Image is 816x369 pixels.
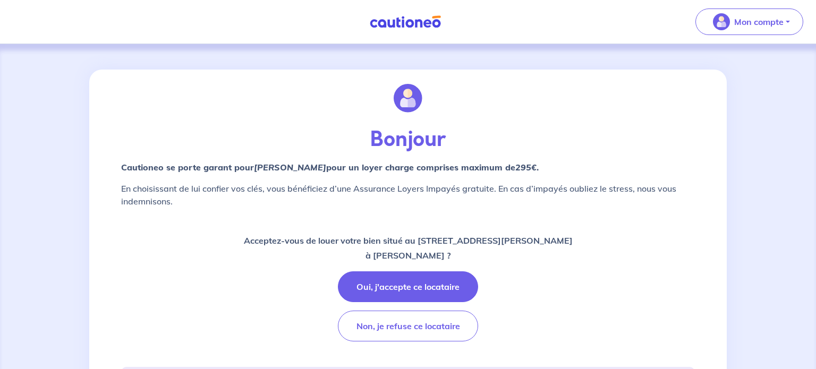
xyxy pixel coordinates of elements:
[338,271,478,302] button: Oui, j'accepte ce locataire
[121,162,539,173] strong: Cautioneo se porte garant pour pour un loyer charge comprises maximum de .
[254,162,326,173] em: [PERSON_NAME]
[394,84,422,113] img: illu_account.svg
[515,162,537,173] em: 295€
[713,13,730,30] img: illu_account_valid_menu.svg
[121,182,695,208] p: En choisissant de lui confier vos clés, vous bénéficiez d’une Assurance Loyers Impayés gratuite. ...
[244,233,573,263] p: Acceptez-vous de louer votre bien situé au [STREET_ADDRESS][PERSON_NAME] à [PERSON_NAME] ?
[338,311,478,341] button: Non, je refuse ce locataire
[734,15,784,28] p: Mon compte
[695,8,803,35] button: illu_account_valid_menu.svgMon compte
[365,15,445,29] img: Cautioneo
[121,127,695,152] p: Bonjour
